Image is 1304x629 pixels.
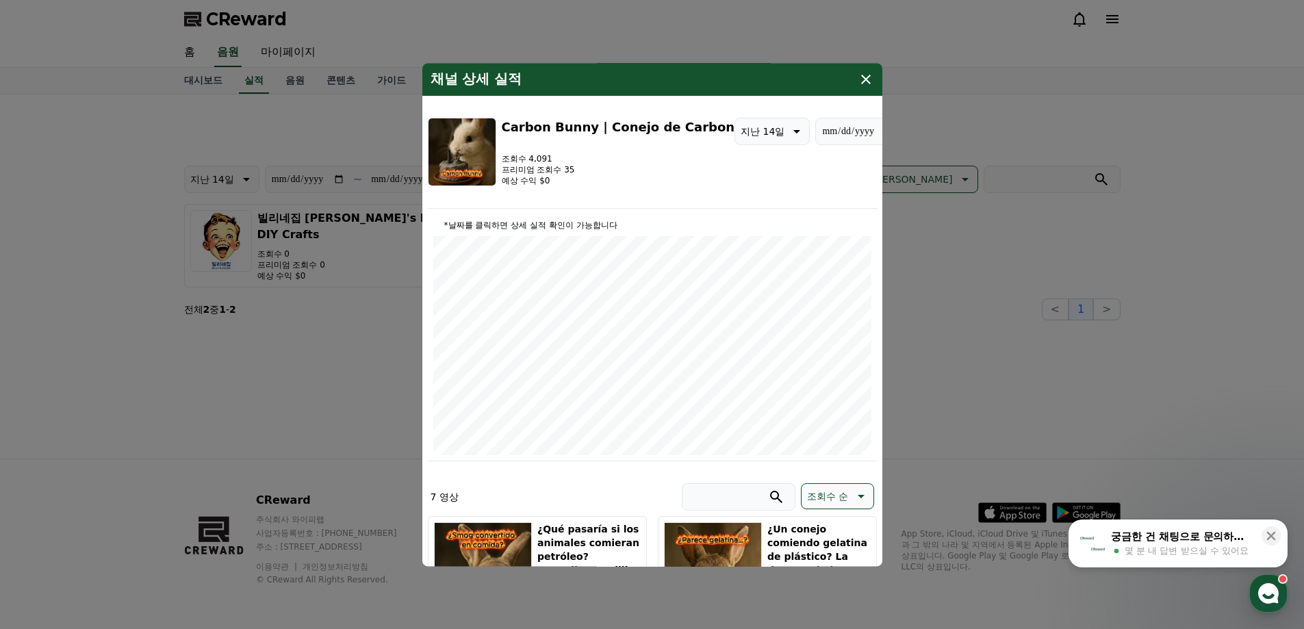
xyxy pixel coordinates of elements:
[422,63,882,566] div: modal
[177,434,263,468] a: 설정
[767,522,870,618] h5: ¿Un conejo comiendo gelatina de plástico? La dura verdad climática #climatecrisis #savetheearth
[741,122,784,141] p: 지난 14일
[502,164,735,175] p: 프리미엄 조회수 35
[734,118,810,145] button: 지난 14일
[90,434,177,468] a: 대화
[807,487,848,506] p: 조회수 순
[502,175,735,186] p: 예상 수익 $0
[537,522,640,604] h5: ¿Qué pasaría si los animales comieran petróleo? #conejito #ardilla #rabbit #conejos #sabiasque
[431,71,522,88] h4: 채널 상세 실적
[502,153,735,164] p: 조회수 4,091
[4,434,90,468] a: 홈
[502,118,735,137] h3: Carbon Bunny | Conejo de Carbon
[801,483,873,509] button: 조회수 순
[125,455,142,466] span: 대화
[431,490,459,504] p: 7 영상
[428,118,496,186] img: Carbon Bunny | Conejo de Carbon
[43,454,51,465] span: 홈
[433,220,871,231] p: *날짜를 클릭하면 상세 실적 확인이 가능합니다
[212,454,228,465] span: 설정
